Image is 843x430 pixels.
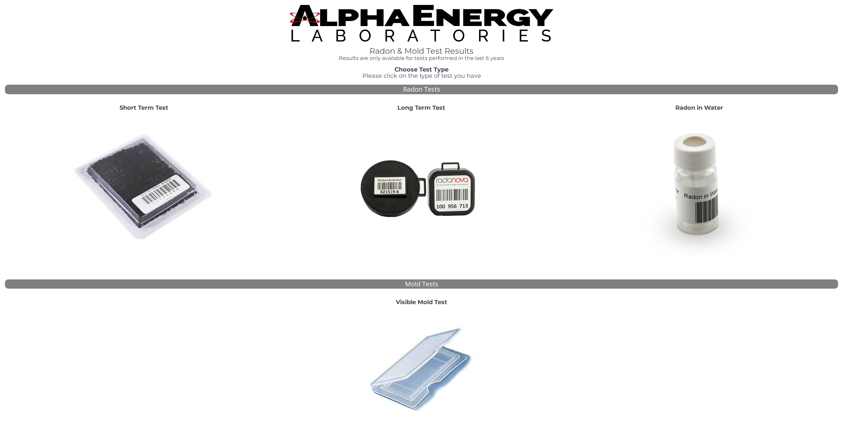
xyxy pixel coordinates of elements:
h4: Results are only available for tests performed in the last 6 years [255,55,588,61]
img: TightCrop.jpg [290,5,553,42]
img: ShortTerm.jpg [73,117,215,258]
div: Radon Tests [5,85,838,94]
img: Radtrak2vsRadtrak3.jpg [351,117,492,258]
strong: Short Term Test [120,104,168,111]
strong: Long Term Test [397,104,445,111]
div: Mold Tests [5,279,838,289]
img: RadoninWater.jpg [628,117,770,258]
h1: Radon & Mold Test Results [255,47,588,55]
span: Please click on the type of test you have [362,72,481,79]
img: PI42764010.jpg [364,311,479,426]
strong: Radon in Water [675,104,723,111]
strong: Choose Test Type [394,66,449,73]
strong: Visible Mold Test [396,299,447,306]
